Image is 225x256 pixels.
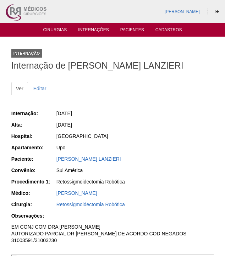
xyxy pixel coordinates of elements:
[11,201,56,208] div: Cirurgia:
[11,61,214,70] h1: Internação de [PERSON_NAME] LANZIERI
[11,49,42,58] div: Internação
[11,121,56,128] div: Alta:
[120,27,144,34] a: Pacientes
[43,27,67,34] a: Cirurgias
[56,202,125,207] a: Retossigmoidectomia Robótica
[56,144,214,151] div: Upo
[56,190,97,196] a: [PERSON_NAME]
[56,178,214,185] div: Retossigmoidectomia Robótica
[155,27,182,34] a: Cadastros
[56,111,72,116] span: [DATE]
[11,190,56,197] div: Médico:
[11,133,56,140] div: Hospital:
[11,212,56,219] div: Observações:
[165,9,200,14] a: [PERSON_NAME]
[11,82,28,95] a: Ver
[11,144,56,151] div: Apartamento:
[56,167,214,174] div: Sul América
[78,27,109,34] a: Internações
[11,155,56,162] div: Paciente:
[29,82,51,95] a: Editar
[56,122,72,128] span: [DATE]
[56,133,214,140] div: [GEOGRAPHIC_DATA]
[11,167,56,174] div: Convênio:
[56,156,121,162] a: [PERSON_NAME] LANZIERI
[11,178,56,185] div: Procedimento 1:
[11,110,56,117] div: Internação:
[11,224,214,244] p: EM CONJ COM DRA [PERSON_NAME] AUTORIZADO PARCIAL DR [PERSON_NAME] DE ACORDO COD NEGADOS 31003591/...
[215,10,219,14] i: Sair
